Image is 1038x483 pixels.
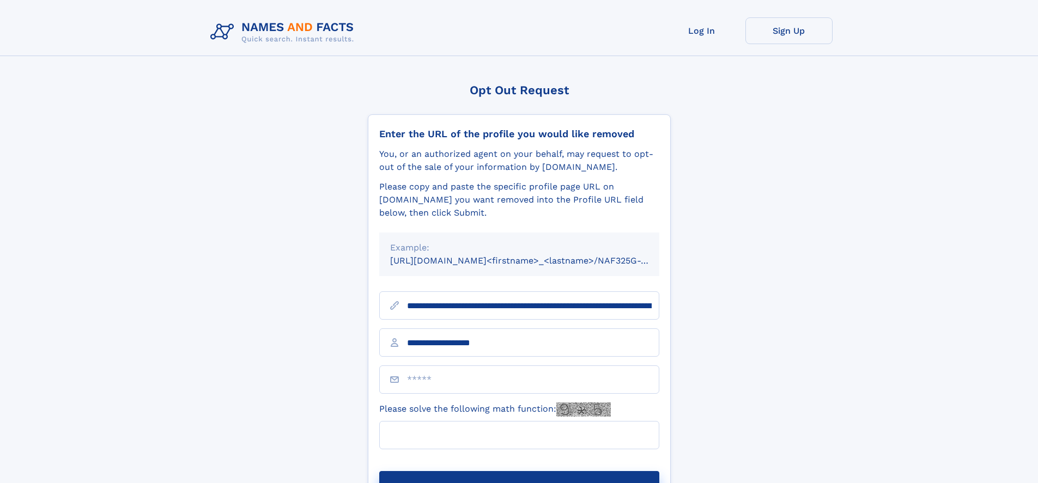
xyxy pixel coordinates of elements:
[379,148,659,174] div: You, or an authorized agent on your behalf, may request to opt-out of the sale of your informatio...
[368,83,671,97] div: Opt Out Request
[379,402,611,417] label: Please solve the following math function:
[745,17,833,44] a: Sign Up
[390,241,648,254] div: Example:
[379,180,659,219] div: Please copy and paste the specific profile page URL on [DOMAIN_NAME] you want removed into the Pr...
[390,255,680,266] small: [URL][DOMAIN_NAME]<firstname>_<lastname>/NAF325G-xxxxxxxx
[206,17,363,47] img: Logo Names and Facts
[658,17,745,44] a: Log In
[379,128,659,140] div: Enter the URL of the profile you would like removed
